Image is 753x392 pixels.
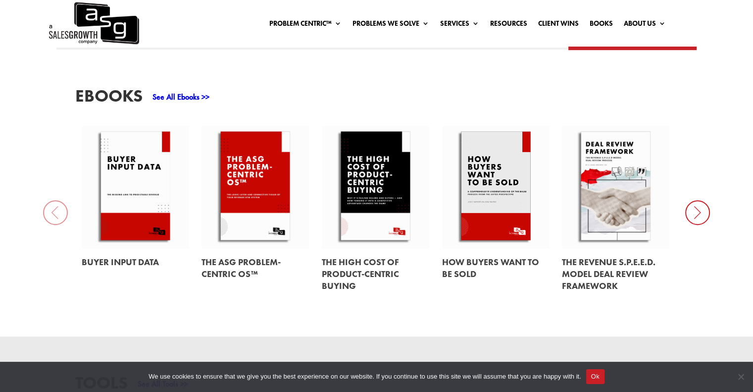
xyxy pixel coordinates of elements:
[490,20,527,31] a: Resources
[590,20,613,31] a: Books
[440,20,479,31] a: Services
[736,372,746,382] span: No
[586,369,604,384] button: Ok
[149,372,581,382] span: We use cookies to ensure that we give you the best experience on our website. If you continue to ...
[352,20,429,31] a: Problems We Solve
[624,20,666,31] a: About Us
[75,87,143,110] h3: EBooks
[152,92,209,102] a: See All Ebooks >>
[269,20,342,31] a: Problem Centric™
[538,20,579,31] a: Client Wins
